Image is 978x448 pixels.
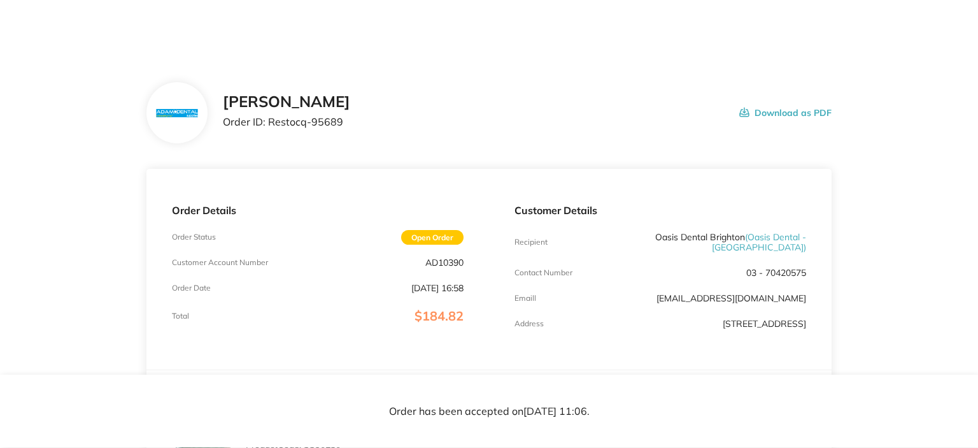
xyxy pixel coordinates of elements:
p: Address [514,319,544,328]
th: Contract Price Excl. GST [489,370,585,400]
p: Customer Account Number [172,258,268,267]
span: $184.82 [415,308,464,324]
span: Open Order [401,230,464,245]
th: RRP Price Excl. GST [585,370,681,400]
p: [DATE] 16:58 [411,283,464,293]
p: Emaill [514,294,536,303]
h2: [PERSON_NAME] [223,93,350,111]
p: Oasis Dental Brighton [612,232,806,252]
p: Contact Number [514,268,572,277]
th: Total [735,370,832,400]
span: ( Oasis Dental - [GEOGRAPHIC_DATA] ) [712,231,806,253]
img: Restocq logo [66,18,194,37]
p: Order Details [172,205,464,216]
p: Order ID: Restocq- 95689 [223,116,350,127]
p: Order has been accepted on [DATE] 11:06 . [389,406,590,417]
p: Total [172,312,189,321]
p: 03 - 70420575 [746,268,806,278]
a: [EMAIL_ADDRESS][DOMAIN_NAME] [656,293,806,304]
p: AD10390 [425,257,464,268]
p: Order Date [172,284,211,293]
p: Order Status [172,233,216,242]
img: N3hiYW42Mg [157,109,198,117]
p: Recipient [514,238,548,247]
a: Restocq logo [66,18,194,39]
th: Quantity [681,370,735,400]
p: [STREET_ADDRESS] [723,319,806,329]
th: Item [146,370,489,400]
button: Download as PDF [739,93,832,133]
p: Customer Details [514,205,806,216]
